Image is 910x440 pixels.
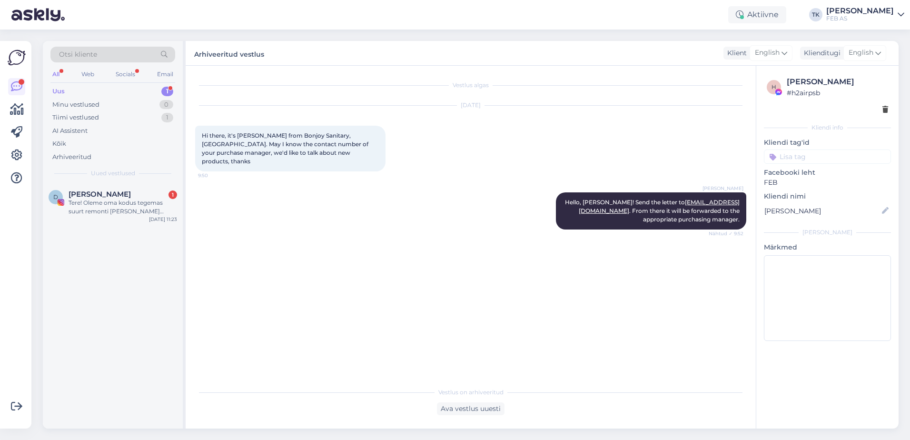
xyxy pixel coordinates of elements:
[764,123,891,132] div: Kliendi info
[826,7,904,22] a: [PERSON_NAME]FEB AS
[52,113,99,122] div: Tiimi vestlused
[53,193,58,200] span: D
[702,185,743,192] span: [PERSON_NAME]
[149,216,177,223] div: [DATE] 11:23
[800,48,841,58] div: Klienditugi
[772,83,776,90] span: h
[849,48,873,58] span: English
[79,68,96,80] div: Web
[52,152,91,162] div: Arhiveeritud
[195,81,746,90] div: Vestlus algas
[809,8,822,21] div: TK
[52,139,66,149] div: Kõik
[764,191,891,201] p: Kliendi nimi
[161,87,173,96] div: 1
[437,402,504,415] div: Ava vestlus uuesti
[194,47,264,60] label: Arhiveeritud vestlus
[114,68,137,80] div: Socials
[764,178,891,188] p: FEB
[168,190,177,199] div: 1
[723,48,747,58] div: Klient
[159,100,173,110] div: 0
[161,113,173,122] div: 1
[50,68,61,80] div: All
[59,50,97,60] span: Otsi kliente
[202,132,370,165] span: Hi there, it's [PERSON_NAME] from Bonjoy Sanitary, [GEOGRAPHIC_DATA]. May I know the contact numb...
[764,150,891,164] input: Lisa tag
[826,15,894,22] div: FEB AS
[565,199,741,223] span: Hello, [PERSON_NAME]! Send the letter to . From there it will be forwarded to the appropriate pur...
[52,87,65,96] div: Uus
[195,101,746,110] div: [DATE]
[787,88,888,98] div: # h2airpsb
[764,168,891,178] p: Facebooki leht
[69,199,177,216] div: Tere! Oleme oma kodus tegemas suurt remonti [PERSON_NAME] segistite valik pakub suurt huvi. [PERS...
[755,48,780,58] span: English
[198,172,234,179] span: 9:50
[69,190,131,199] span: Daphne
[764,242,891,252] p: Märkmed
[52,100,99,110] div: Minu vestlused
[764,228,891,237] div: [PERSON_NAME]
[708,230,743,237] span: Nähtud ✓ 9:52
[826,7,894,15] div: [PERSON_NAME]
[52,126,88,136] div: AI Assistent
[764,206,880,216] input: Lisa nimi
[91,169,135,178] span: Uued vestlused
[155,68,175,80] div: Email
[8,49,26,67] img: Askly Logo
[764,138,891,148] p: Kliendi tag'id
[438,388,504,397] span: Vestlus on arhiveeritud
[787,76,888,88] div: [PERSON_NAME]
[728,6,786,23] div: Aktiivne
